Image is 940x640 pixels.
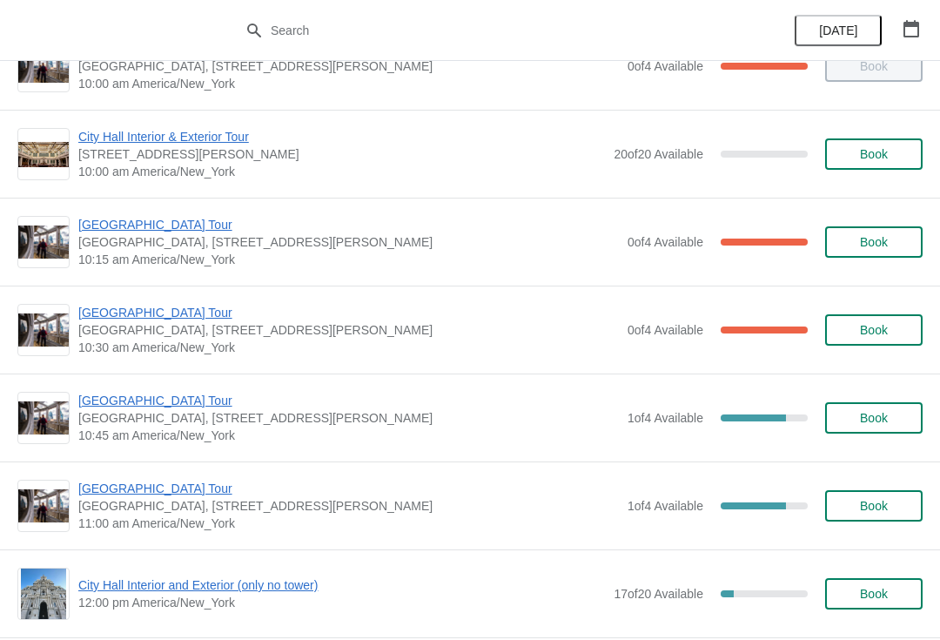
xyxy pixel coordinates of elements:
[628,323,703,337] span: 0 of 4 Available
[78,163,605,180] span: 10:00 am America/New_York
[78,75,619,92] span: 10:00 am America/New_York
[18,50,69,84] img: City Hall Tower Tour | City Hall Visitor Center, 1400 John F Kennedy Boulevard Suite 121, Philade...
[18,142,69,167] img: City Hall Interior & Exterior Tour | 1400 John F Kennedy Boulevard, Suite 121, Philadelphia, PA, ...
[795,15,882,46] button: [DATE]
[78,145,605,163] span: [STREET_ADDRESS][PERSON_NAME]
[18,226,69,259] img: City Hall Tower Tour | City Hall Visitor Center, 1400 John F Kennedy Boulevard Suite 121, Philade...
[78,480,619,497] span: [GEOGRAPHIC_DATA] Tour
[78,233,619,251] span: [GEOGRAPHIC_DATA], [STREET_ADDRESS][PERSON_NAME]
[78,57,619,75] span: [GEOGRAPHIC_DATA], [STREET_ADDRESS][PERSON_NAME]
[78,304,619,321] span: [GEOGRAPHIC_DATA] Tour
[628,235,703,249] span: 0 of 4 Available
[860,587,888,601] span: Book
[860,147,888,161] span: Book
[825,226,923,258] button: Book
[860,499,888,513] span: Book
[18,401,69,435] img: City Hall Tower Tour | City Hall Visitor Center, 1400 John F Kennedy Boulevard Suite 121, Philade...
[18,489,69,523] img: City Hall Tower Tour | City Hall Visitor Center, 1400 John F Kennedy Boulevard Suite 121, Philade...
[860,235,888,249] span: Book
[628,499,703,513] span: 1 of 4 Available
[614,587,703,601] span: 17 of 20 Available
[825,490,923,522] button: Book
[78,576,605,594] span: City Hall Interior and Exterior (only no tower)
[78,594,605,611] span: 12:00 pm America/New_York
[78,128,605,145] span: City Hall Interior & Exterior Tour
[78,497,619,515] span: [GEOGRAPHIC_DATA], [STREET_ADDRESS][PERSON_NAME]
[825,138,923,170] button: Book
[78,409,619,427] span: [GEOGRAPHIC_DATA], [STREET_ADDRESS][PERSON_NAME]
[825,402,923,434] button: Book
[78,321,619,339] span: [GEOGRAPHIC_DATA], [STREET_ADDRESS][PERSON_NAME]
[78,392,619,409] span: [GEOGRAPHIC_DATA] Tour
[860,323,888,337] span: Book
[819,24,857,37] span: [DATE]
[825,314,923,346] button: Book
[614,147,703,161] span: 20 of 20 Available
[21,569,67,619] img: City Hall Interior and Exterior (only no tower) | | 12:00 pm America/New_York
[628,411,703,425] span: 1 of 4 Available
[78,339,619,356] span: 10:30 am America/New_York
[860,411,888,425] span: Book
[78,515,619,532] span: 11:00 am America/New_York
[78,216,619,233] span: [GEOGRAPHIC_DATA] Tour
[270,15,705,46] input: Search
[78,427,619,444] span: 10:45 am America/New_York
[18,313,69,347] img: City Hall Tower Tour | City Hall Visitor Center, 1400 John F Kennedy Boulevard Suite 121, Philade...
[628,59,703,73] span: 0 of 4 Available
[825,578,923,610] button: Book
[78,251,619,268] span: 10:15 am America/New_York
